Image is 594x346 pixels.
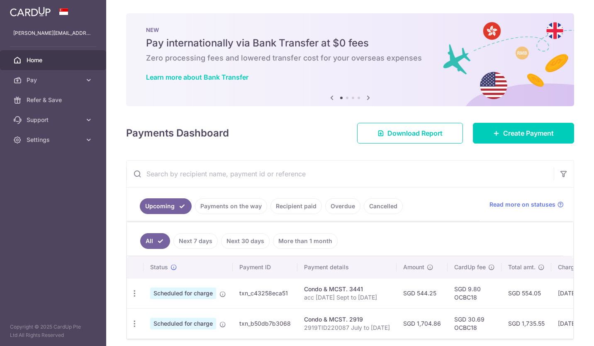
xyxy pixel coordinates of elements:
[150,318,216,329] span: Scheduled for charge
[27,56,81,64] span: Home
[233,308,297,339] td: txn_b50db7b3068
[140,198,192,214] a: Upcoming
[126,126,229,141] h4: Payments Dashboard
[304,324,390,332] p: 2919TID220087 July to [DATE]
[150,263,168,271] span: Status
[140,233,170,249] a: All
[127,161,554,187] input: Search by recipient name, payment id or reference
[173,233,218,249] a: Next 7 days
[13,29,93,37] p: [PERSON_NAME][EMAIL_ADDRESS][DOMAIN_NAME]
[397,308,448,339] td: SGD 1,704.86
[233,256,297,278] th: Payment ID
[501,278,551,308] td: SGD 554.05
[304,293,390,302] p: acc [DATE] Sept to [DATE]
[146,27,554,33] p: NEW
[27,76,81,84] span: Pay
[364,198,403,214] a: Cancelled
[10,7,51,17] img: CardUp
[146,37,554,50] h5: Pay internationally via Bank Transfer at $0 fees
[501,308,551,339] td: SGD 1,735.55
[297,256,397,278] th: Payment details
[357,123,463,144] a: Download Report
[448,278,501,308] td: SGD 9.80 OCBC18
[27,136,81,144] span: Settings
[150,288,216,299] span: Scheduled for charge
[403,263,424,271] span: Amount
[195,198,267,214] a: Payments on the way
[454,263,486,271] span: CardUp fee
[397,278,448,308] td: SGD 544.25
[27,116,81,124] span: Support
[221,233,270,249] a: Next 30 days
[126,13,574,106] img: Bank transfer banner
[146,73,248,81] a: Learn more about Bank Transfer
[273,233,338,249] a: More than 1 month
[304,315,390,324] div: Condo & MCST. 2919
[558,263,592,271] span: Charge date
[489,200,555,209] span: Read more on statuses
[448,308,501,339] td: SGD 30.69 OCBC18
[387,128,443,138] span: Download Report
[146,53,554,63] h6: Zero processing fees and lowered transfer cost for your overseas expenses
[27,96,81,104] span: Refer & Save
[508,263,536,271] span: Total amt.
[270,198,322,214] a: Recipient paid
[304,285,390,293] div: Condo & MCST. 3441
[503,128,554,138] span: Create Payment
[473,123,574,144] a: Create Payment
[489,200,564,209] a: Read more on statuses
[325,198,360,214] a: Overdue
[233,278,297,308] td: txn_c43258eca51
